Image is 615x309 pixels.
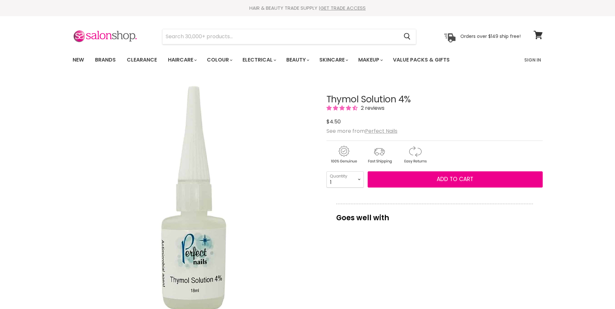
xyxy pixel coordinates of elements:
[520,53,545,67] a: Sign In
[399,29,416,44] button: Search
[326,95,543,105] h1: Thymol Solution 4%
[336,204,533,225] p: Goes well with
[90,53,121,67] a: Brands
[238,53,280,67] a: Electrical
[326,118,341,125] span: $4.50
[326,145,361,165] img: genuine.gif
[353,53,387,67] a: Makeup
[162,29,416,44] form: Product
[68,51,488,69] ul: Main menu
[398,145,432,165] img: returns.gif
[437,175,473,183] span: Add to cart
[68,53,89,67] a: New
[320,5,366,11] a: GET TRADE ACCESS
[359,104,384,112] span: 2 reviews
[326,171,364,188] select: Quantity
[314,53,352,67] a: Skincare
[162,29,399,44] input: Search
[368,171,543,188] button: Add to cart
[388,53,455,67] a: Value Packs & Gifts
[65,51,551,69] nav: Main
[122,53,162,67] a: Clearance
[326,127,397,135] span: See more from
[326,104,359,112] span: 4.50 stars
[163,53,201,67] a: Haircare
[202,53,236,67] a: Colour
[365,127,397,135] a: Perfect Nails
[362,145,396,165] img: shipping.gif
[460,33,521,39] p: Orders over $149 ship free!
[281,53,313,67] a: Beauty
[65,5,551,11] div: HAIR & BEAUTY TRADE SUPPLY |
